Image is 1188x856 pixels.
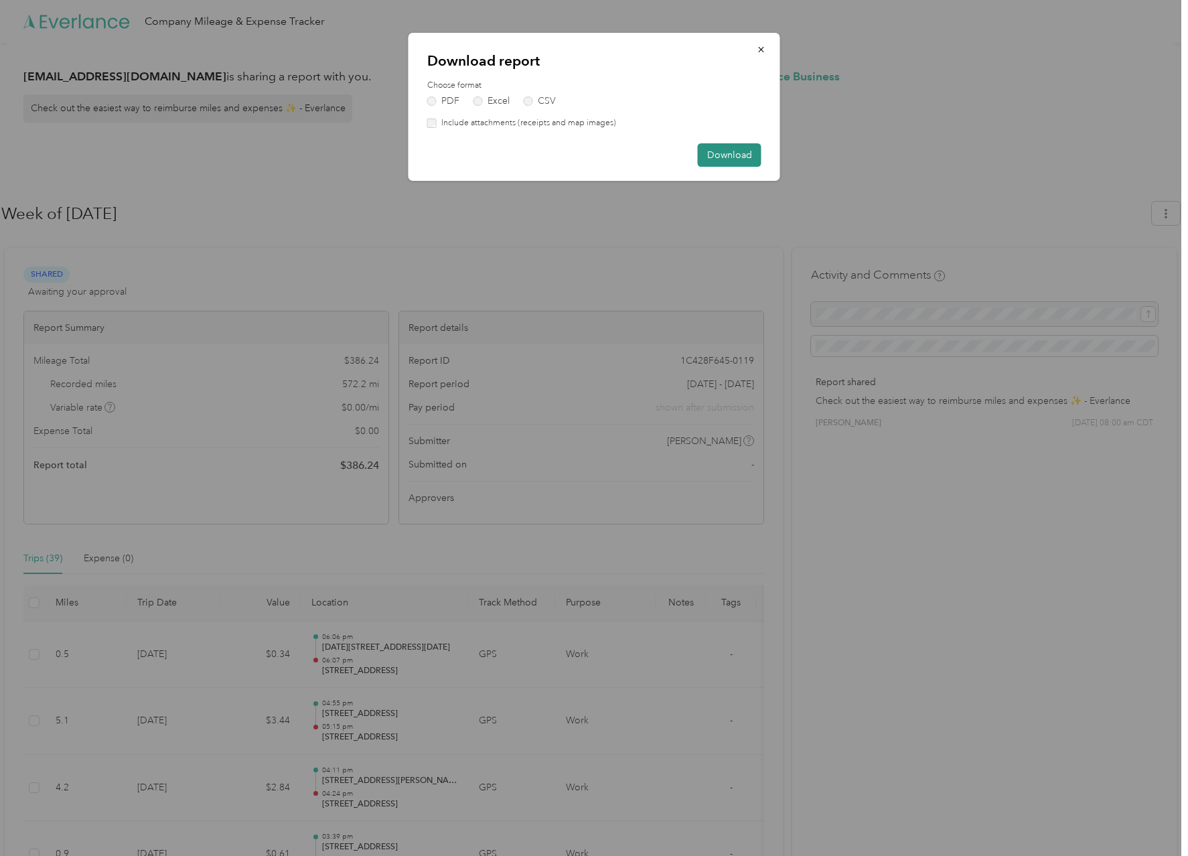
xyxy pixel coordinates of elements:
[427,52,761,70] p: Download report
[427,80,761,92] label: Choose format
[427,96,459,106] label: PDF
[473,96,510,106] label: Excel
[437,117,616,129] label: Include attachments (receipts and map images)
[524,96,556,106] label: CSV
[698,143,761,167] button: Download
